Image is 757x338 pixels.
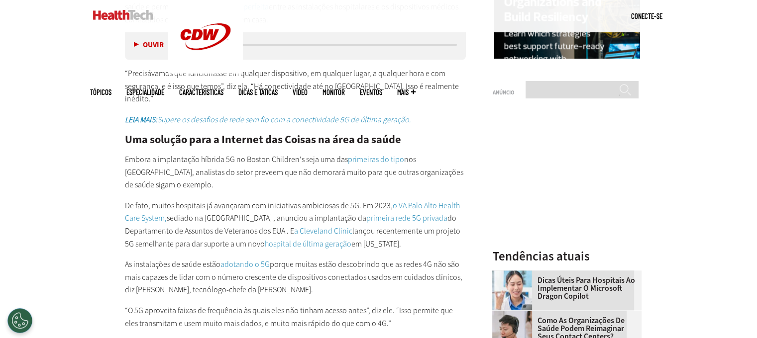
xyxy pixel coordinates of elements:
[351,239,401,249] font: em [US_STATE].
[492,276,636,300] a: Dicas úteis para hospitais ao implementar o Microsoft Dragon Copilot
[179,87,223,96] font: Características
[360,88,382,96] a: Eventos
[492,99,642,224] iframe: anúncio
[492,311,537,319] a: Central de contato de saúde
[631,11,662,20] a: Conecte-se
[157,114,411,125] font: Supere os desafios de rede sem fio com a conectividade 5G de última geração.
[265,239,351,249] a: hospital de última geração
[366,213,447,223] a: primeira rede 5G privada
[294,226,352,236] a: a Cleveland Clinic
[7,308,32,333] div: Configurações de cookies
[492,89,514,96] font: Anúncio
[125,114,411,125] a: LEIA MAIS:Supere os desafios de rede sem fio com a conectividade 5G de última geração.
[293,88,308,96] a: Vídeo
[125,154,463,190] font: nos [GEOGRAPHIC_DATA], analistas do setor preveem que não demorará muito para que outras organiza...
[238,87,278,96] font: Dicas e Táticas
[125,259,462,295] font: porque muitas estão descobrindo que as redes 4G não são mais capazes de lidar com o número cresce...
[220,259,270,269] a: adotando o 5G
[168,66,243,76] a: CDW
[492,248,589,264] font: Tendências atuais
[125,114,157,125] font: LEIA MAIS:
[125,226,460,249] font: lançou recentemente um projeto 5G semelhante para dar suporte a um novo
[7,308,32,333] button: Abrir Preferências
[90,87,111,96] font: Tópicos
[348,154,404,165] a: primeiras do tipo
[492,270,537,278] a: Médico usando telefone para ditar para tablet
[360,87,382,96] font: Eventos
[397,87,409,96] font: Mais
[125,154,348,165] font: Embora a implantação híbrida 5G no Boston Children's seja uma das
[492,270,532,310] img: Médico usando telefone para ditar para tablet
[323,87,345,96] font: Monitor
[537,275,635,301] font: Dicas úteis para hospitais ao implementar o Microsoft Dragon Copilot
[125,200,393,211] font: De fato, muitos hospitais já avançaram com iniciativas ambiciosas de 5G. Em 2023,
[93,10,153,20] img: Lar
[179,88,223,96] a: Características
[293,87,308,96] font: Vídeo
[125,259,220,269] font: As instalações de saúde estão
[125,132,401,147] font: Uma solução para a Internet das Coisas na área da saúde
[238,88,278,96] a: Dicas e Táticas
[631,11,662,21] div: Menu do usuário
[126,87,164,96] font: Especialidade
[323,88,345,96] a: Monitor
[125,305,453,329] font: “O 5G aproveita faixas de frequência às quais eles não tinham acesso antes”, diz ele. “Isso permi...
[167,213,366,223] font: sediado na [GEOGRAPHIC_DATA] , anunciou a implantação da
